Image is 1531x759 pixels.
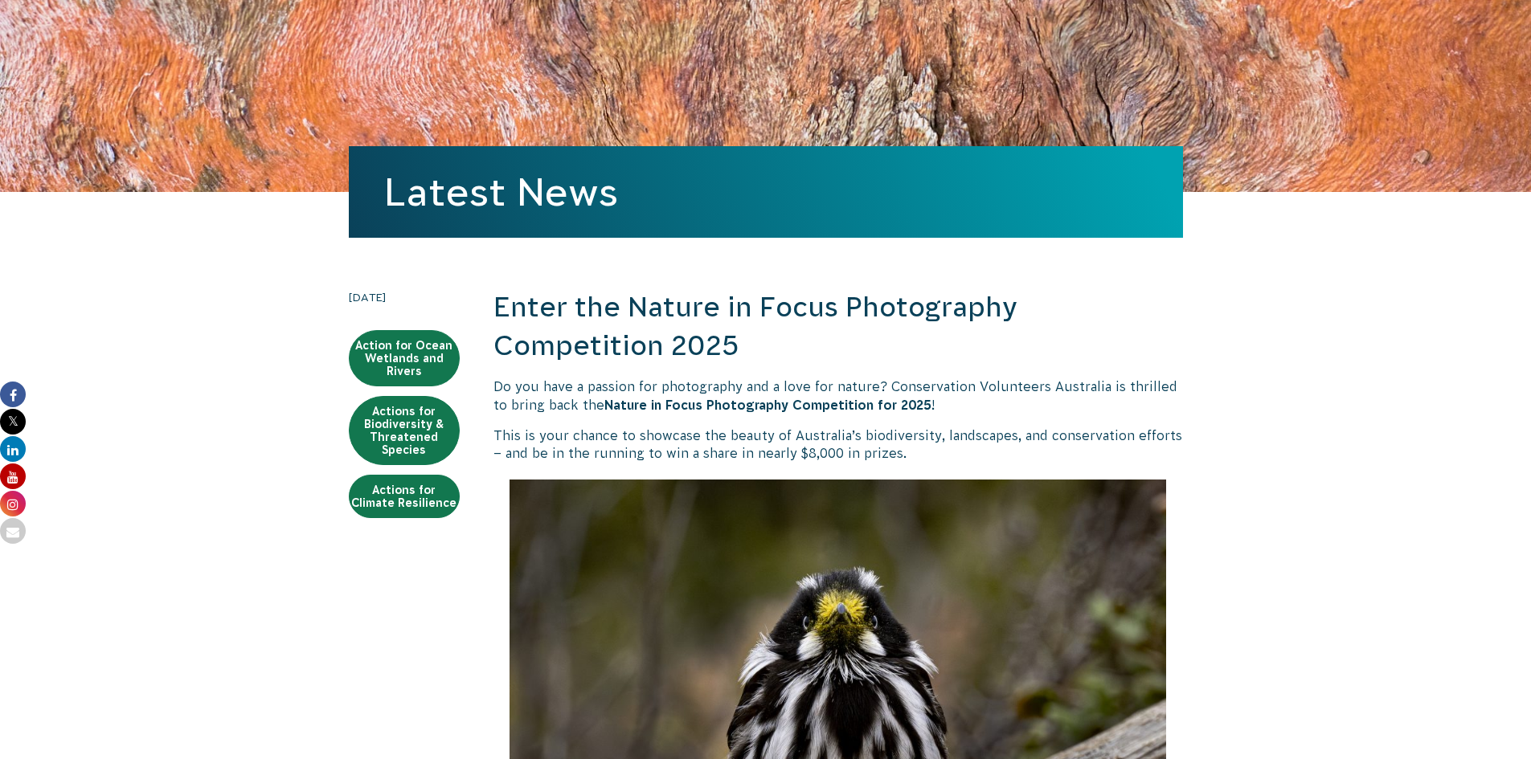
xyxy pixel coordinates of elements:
[384,170,618,214] a: Latest News
[349,330,460,386] a: Action for Ocean Wetlands and Rivers
[493,288,1183,365] h2: Enter the Nature in Focus Photography Competition 2025
[493,377,1183,414] p: Do you have a passion for photography and a love for nature? Conservation Volunteers Australia is...
[349,288,460,306] time: [DATE]
[604,398,931,412] strong: Nature in Focus Photography Competition for 2025
[349,475,460,518] a: Actions for Climate Resilience
[493,426,1183,463] p: This is your chance to showcase the beauty of Australia’s biodiversity, landscapes, and conservat...
[349,396,460,465] a: Actions for Biodiversity & Threatened Species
